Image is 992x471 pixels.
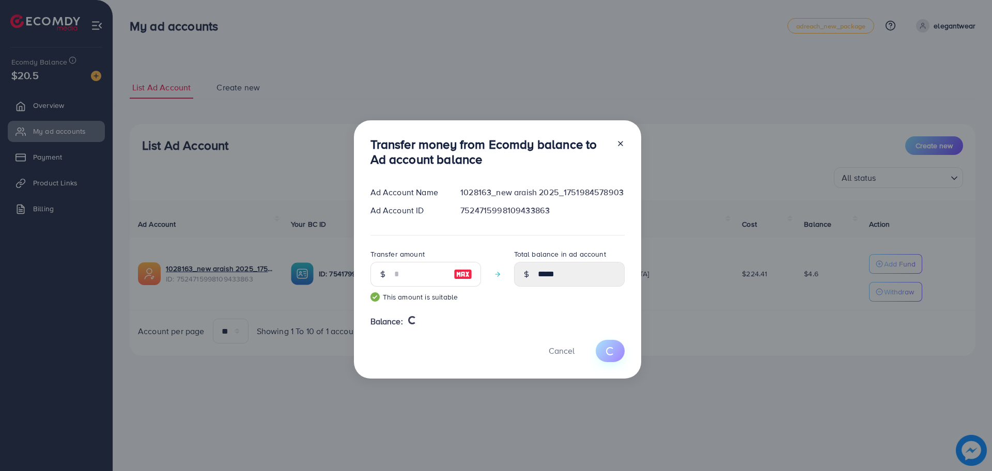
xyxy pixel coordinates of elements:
[536,340,587,362] button: Cancel
[452,186,632,198] div: 1028163_new araish 2025_1751984578903
[454,268,472,280] img: image
[370,137,608,167] h3: Transfer money from Ecomdy balance to Ad account balance
[362,186,453,198] div: Ad Account Name
[370,292,380,302] img: guide
[362,205,453,216] div: Ad Account ID
[452,205,632,216] div: 7524715998109433863
[514,249,606,259] label: Total balance in ad account
[370,292,481,302] small: This amount is suitable
[370,316,403,327] span: Balance:
[549,345,575,356] span: Cancel
[370,249,425,259] label: Transfer amount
